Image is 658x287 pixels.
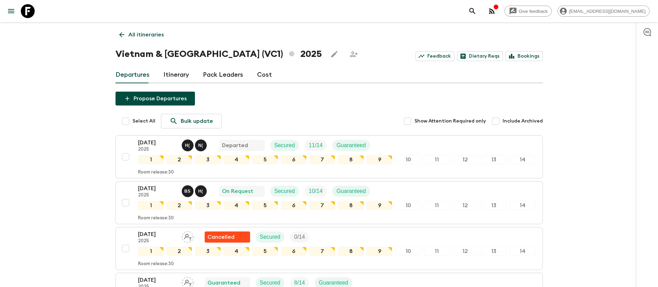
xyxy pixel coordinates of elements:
span: Assign pack leader [182,233,194,239]
div: 11 [424,155,450,164]
p: H ( [198,188,203,194]
div: 3 [195,155,221,164]
div: 1 [138,201,164,210]
div: 8 [338,247,364,256]
a: Give feedback [504,6,552,17]
div: Trip Fill [305,140,327,151]
div: 9 [367,247,392,256]
button: Propose Departures [116,92,195,105]
span: Assign pack leader [182,279,194,285]
div: 1 [138,155,164,164]
p: 2025 [138,147,176,152]
span: Share this itinerary [347,47,361,61]
div: 4 [224,155,249,164]
button: BSH( [182,185,208,197]
p: Secured [274,141,295,150]
div: 12 [452,155,478,164]
div: 6 [281,155,307,164]
div: 13 [481,201,507,210]
span: Give feedback [515,9,552,14]
a: All itineraries [116,28,168,42]
div: 4 [224,201,249,210]
p: 0 / 14 [294,233,305,241]
p: Guaranteed [336,187,366,195]
div: 3 [195,201,221,210]
div: 7 [309,247,335,256]
div: 10 [395,247,421,256]
span: Show Attention Required only [415,118,486,125]
a: Dietary Reqs [457,51,503,61]
p: B S [185,188,191,194]
p: Secured [274,187,295,195]
p: [DATE] [138,276,176,284]
p: Bulk update [181,117,213,125]
p: Room release: 30 [138,216,174,221]
button: [DATE]2025Bo Sowath, Hai (Le Mai) NhatOn RequestSecuredTrip FillGuaranteed1234567891011121314Room... [116,181,543,224]
button: [DATE]2025Assign pack leaderFlash Pack cancellationSecuredTrip Fill1234567891011121314Room releas... [116,227,543,270]
div: 7 [309,201,335,210]
p: Room release: 30 [138,170,174,175]
div: 6 [281,201,307,210]
div: 14 [510,247,535,256]
p: Secured [260,233,281,241]
p: Guaranteed [336,141,366,150]
a: Bulk update [161,114,222,128]
p: Room release: 30 [138,261,174,267]
a: Itinerary [163,67,189,83]
div: 12 [452,247,478,256]
button: Edit this itinerary [327,47,341,61]
div: 12 [452,201,478,210]
div: 2 [166,155,192,164]
p: 11 / 14 [309,141,323,150]
div: 8 [338,201,364,210]
div: 3 [195,247,221,256]
div: 4 [224,247,249,256]
div: 13 [481,155,507,164]
div: 2 [166,201,192,210]
div: Secured [270,140,299,151]
span: Bo Sowath, Hai (Le Mai) Nhat [182,187,208,193]
a: Departures [116,67,149,83]
p: Guaranteed [319,279,348,287]
div: 5 [252,247,278,256]
button: menu [4,4,18,18]
p: 2025 [138,238,176,244]
p: On Request [222,187,253,195]
div: 6 [281,247,307,256]
div: Flash Pack cancellation [205,231,250,243]
div: 11 [424,247,450,256]
span: Hai (Le Mai) Nhat, Nak (Vong) Sararatanak [182,142,208,147]
div: 7 [309,155,335,164]
a: Bookings [506,51,543,61]
p: Cancelled [207,233,234,241]
p: Guaranteed [207,279,240,287]
div: 14 [510,201,535,210]
div: [EMAIL_ADDRESS][DOMAIN_NAME] [557,6,650,17]
a: Cost [257,67,272,83]
p: [DATE] [138,184,176,193]
span: [EMAIL_ADDRESS][DOMAIN_NAME] [565,9,649,14]
a: Pack Leaders [203,67,243,83]
button: search adventures [465,4,479,18]
div: 5 [252,155,278,164]
div: 13 [481,247,507,256]
div: Trip Fill [305,186,327,197]
div: 1 [138,247,164,256]
div: 9 [367,155,392,164]
p: Secured [260,279,281,287]
div: 5 [252,201,278,210]
div: 9 [367,201,392,210]
div: 2 [166,247,192,256]
div: 11 [424,201,450,210]
p: All itineraries [128,31,164,39]
p: 8 / 14 [294,279,305,287]
p: 2025 [138,193,176,198]
div: Secured [256,231,285,243]
p: 10 / 14 [309,187,323,195]
span: Select All [133,118,155,125]
span: Include Archived [503,118,543,125]
p: [DATE] [138,138,176,147]
div: Trip Fill [290,231,309,243]
div: 8 [338,155,364,164]
div: 14 [510,155,535,164]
